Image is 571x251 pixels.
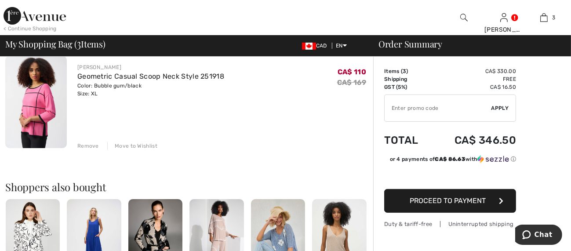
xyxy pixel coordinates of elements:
td: CA$ 346.50 [431,125,516,155]
td: CA$ 16.50 [431,83,516,91]
td: Shipping [384,75,431,83]
span: CAD [302,43,331,49]
div: Move to Wishlist [107,142,157,150]
span: My Shopping Bag ( Items) [5,40,105,48]
div: or 4 payments ofCA$ 86.63withSezzle Click to learn more about Sezzle [384,155,516,166]
img: search the website [460,12,468,23]
div: Order Summary [368,40,566,48]
span: CA$ 86.63 [435,156,466,162]
a: 3 [524,12,564,23]
button: Proceed to Payment [384,189,516,213]
div: or 4 payments of with [390,155,516,163]
td: GST (5%) [384,83,431,91]
img: My Info [500,12,508,23]
td: Total [384,125,431,155]
td: CA$ 330.00 [431,67,516,75]
img: My Bag [540,12,548,23]
span: 3 [77,37,81,49]
h2: Shoppers also bought [5,182,373,192]
img: Geometric Casual Scoop Neck Style 251918 [5,56,67,148]
input: Promo code [385,95,491,121]
td: Items ( ) [384,67,431,75]
div: Duty & tariff-free | Uninterrupted shipping [384,220,516,228]
span: 3 [403,68,406,74]
img: Sezzle [477,155,509,163]
img: Canadian Dollar [302,43,316,50]
div: [PERSON_NAME] [77,63,224,71]
div: Color: Bubble gum/black Size: XL [77,82,224,98]
div: [PERSON_NAME] [484,25,524,34]
a: Geometric Casual Scoop Neck Style 251918 [77,72,224,80]
span: CA$ 110 [338,68,366,76]
iframe: PayPal-paypal [384,166,516,186]
div: Remove [77,142,99,150]
span: 3 [552,14,555,22]
iframe: Opens a widget where you can chat to one of our agents [515,225,562,247]
td: Free [431,75,516,83]
img: 1ère Avenue [4,7,66,25]
span: Apply [491,104,509,112]
a: Sign In [500,13,508,22]
div: < Continue Shopping [4,25,57,33]
s: CA$ 169 [337,78,366,87]
span: EN [336,43,347,49]
span: Proceed to Payment [410,196,486,205]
